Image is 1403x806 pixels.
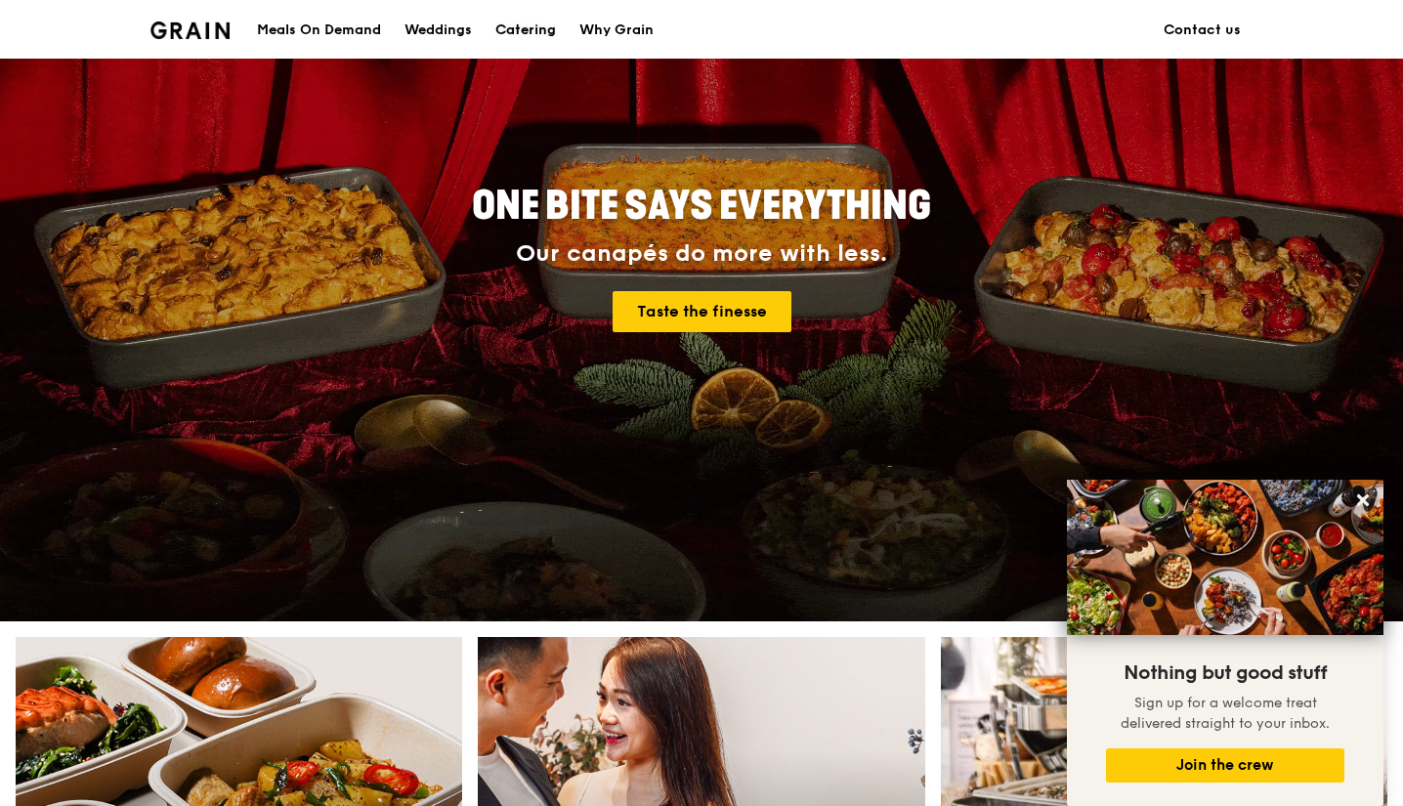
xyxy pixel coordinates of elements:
div: Weddings [404,1,472,60]
img: Grain [150,21,230,39]
button: Join the crew [1106,748,1344,783]
div: Our canapés do more with less. [350,240,1053,268]
a: Why Grain [568,1,665,60]
button: Close [1347,485,1379,516]
div: Catering [495,1,556,60]
img: DSC07876-Edit02-Large.jpeg [1067,480,1383,635]
a: Weddings [393,1,484,60]
span: ONE BITE SAYS EVERYTHING [472,183,931,230]
span: Sign up for a welcome treat delivered straight to your inbox. [1121,695,1330,732]
div: Why Grain [579,1,654,60]
a: Catering [484,1,568,60]
span: Nothing but good stuff [1124,661,1327,685]
a: Contact us [1152,1,1253,60]
div: Meals On Demand [257,1,381,60]
a: Taste the finesse [613,291,791,332]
